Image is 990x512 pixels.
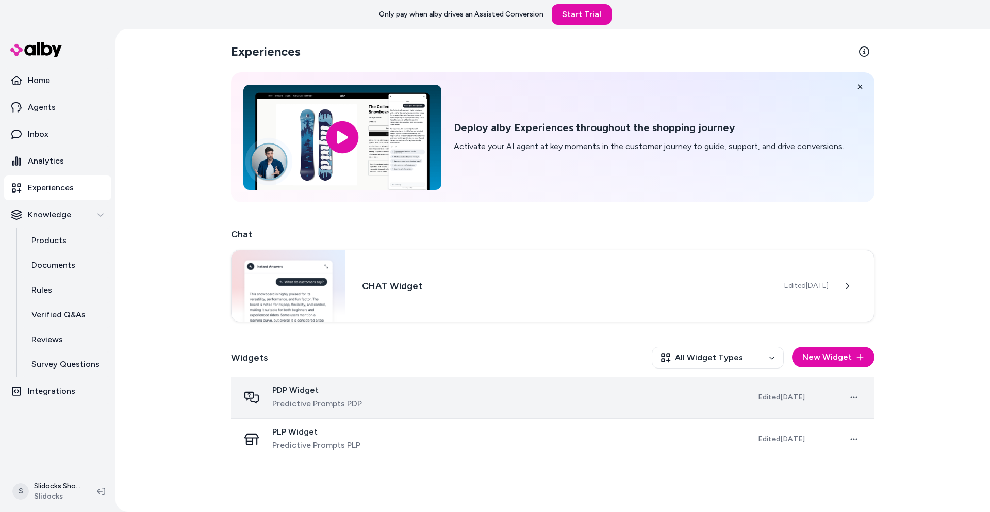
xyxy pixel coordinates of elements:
a: Home [4,68,111,93]
p: Products [31,234,67,247]
span: Edited [DATE] [758,435,805,443]
a: Analytics [4,149,111,173]
a: Agents [4,95,111,120]
span: Edited [DATE] [784,281,829,291]
p: Rules [31,284,52,296]
h2: Chat [231,227,874,242]
p: Integrations [28,385,75,397]
button: New Widget [792,347,874,367]
p: Agents [28,101,56,114]
p: Documents [31,259,75,271]
p: Activate your AI agent at key moments in the customer journey to guide, support, and drive conver... [454,140,844,153]
span: Edited [DATE] [758,393,805,402]
span: PLP Widget [272,427,360,437]
button: Knowledge [4,202,111,227]
span: Slidocks [34,491,80,502]
a: Survey Questions [21,352,111,377]
p: Verified Q&As [31,309,86,321]
p: Reviews [31,333,63,346]
a: Documents [21,253,111,278]
a: Start Trial [552,4,612,25]
h2: Widgets [231,350,268,365]
p: Slidocks Shopify [34,481,80,491]
button: All Widget Types [652,347,784,369]
p: Survey Questions [31,358,100,371]
span: S [12,483,29,500]
a: Rules [21,278,111,302]
p: Only pay when alby drives an Assisted Conversion [379,9,543,20]
p: Inbox [28,128,48,140]
a: Experiences [4,175,111,200]
span: Predictive Prompts PDP [272,397,362,410]
a: Verified Q&As [21,302,111,327]
a: Integrations [4,379,111,404]
button: SSlidocks ShopifySlidocks [6,475,89,508]
a: Products [21,228,111,253]
p: Experiences [28,182,74,194]
h3: CHAT Widget [362,279,768,293]
img: alby Logo [10,42,62,57]
p: Knowledge [28,209,71,221]
h2: Experiences [231,43,301,60]
img: Chat widget [232,250,345,322]
p: Home [28,74,50,87]
span: Predictive Prompts PLP [272,439,360,452]
p: Analytics [28,155,64,167]
a: Chat widgetCHAT WidgetEdited[DATE] [231,250,874,322]
a: Reviews [21,327,111,352]
h2: Deploy alby Experiences throughout the shopping journey [454,121,844,134]
span: PDP Widget [272,385,362,395]
a: Inbox [4,122,111,147]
